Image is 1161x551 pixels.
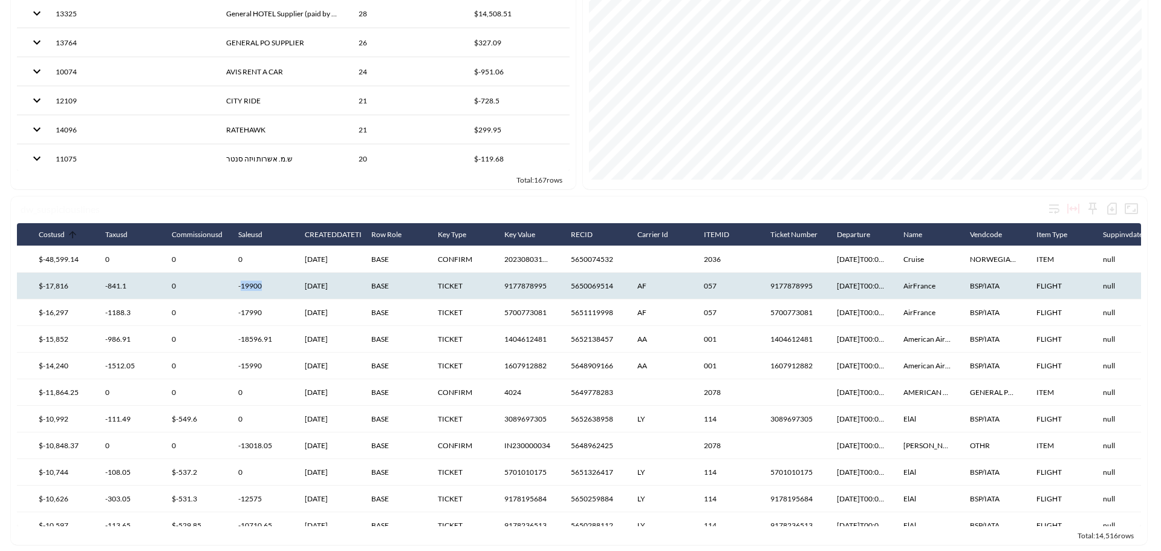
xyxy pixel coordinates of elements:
[96,459,162,486] th: -108.05
[894,459,960,486] th: ElAl
[464,86,570,115] th: $‎-728.5
[495,273,561,299] th: 9177878995
[295,406,362,432] th: 15/05/2025
[464,145,570,173] th: $‎-119.68
[1027,246,1093,273] th: ITEM
[827,459,894,486] th: 2024-10-22T00:00:00.000Z
[46,86,217,115] th: 12109
[628,486,694,512] th: LY
[46,57,217,86] th: 10074
[960,512,1027,539] th: BSP/IATA
[362,459,428,486] th: BASE
[1027,273,1093,299] th: FLIGHT
[96,512,162,539] th: -113.65
[305,227,388,242] span: CREATEDDATETIME
[428,486,495,512] th: TICKET
[295,273,362,299] th: 26/11/2023
[1044,199,1064,218] div: Wrap text
[694,486,761,512] th: 114
[229,273,295,299] th: -19900
[295,353,362,379] th: 07/05/2023
[1027,486,1093,512] th: FLIGHT
[349,86,464,115] th: 21
[96,406,162,432] th: -111.49
[761,273,827,299] th: 9177878995
[96,246,162,273] th: 0
[561,299,628,326] th: 5651119998
[162,246,229,273] th: 0
[827,353,894,379] th: 2023-05-09T00:00:00.000Z
[894,432,960,459] th: ELTON JOHN BARCELONA 22/05 41 TICKETS
[628,326,694,353] th: AA
[694,273,761,299] th: 057
[894,512,960,539] th: ElAl
[970,227,1018,242] span: Vendcode
[694,512,761,539] th: 114
[561,326,628,353] th: 5652138457
[1027,512,1093,539] th: FLIGHT
[238,227,262,242] div: Saleusd
[1093,432,1160,459] th: null
[960,486,1027,512] th: BSP/IATA
[903,227,922,242] div: Name
[229,299,295,326] th: -17990
[1093,459,1160,486] th: null
[1093,273,1160,299] th: null
[362,353,428,379] th: BASE
[162,512,229,539] th: $‎-529.85
[561,379,628,406] th: 5649778283
[1093,299,1160,326] th: null
[428,326,495,353] th: TICKET
[295,326,362,353] th: 02/03/2025
[827,273,894,299] th: 2023-12-07T00:00:00.000Z
[96,486,162,512] th: -303.05
[761,512,827,539] th: 9178236513
[704,227,729,242] div: ITEMID
[1103,227,1143,242] div: Suppinvdate
[628,273,694,299] th: AF
[1036,227,1067,242] div: Item Type
[1027,432,1093,459] th: ITEM
[362,486,428,512] th: BASE
[39,227,80,242] span: Costusd
[371,227,417,242] span: Row Role
[295,486,362,512] th: 25/01/2024
[1064,199,1083,218] div: Toggle table layout between fixed and auto (default: auto)
[561,432,628,459] th: 5648962425
[694,459,761,486] th: 114
[238,227,278,242] span: Saleusd
[761,459,827,486] th: 5701010175
[960,299,1027,326] th: BSP/IATA
[561,406,628,432] th: 5652638958
[1103,227,1159,242] span: Suppinvdate
[438,227,466,242] div: Key Type
[694,432,761,459] th: 2078
[761,299,827,326] th: 5700773081
[571,227,608,242] span: RECID
[827,326,894,353] th: 2025-03-04T00:00:00.000Z
[216,86,348,115] th: CITY RIDE
[29,486,96,512] th: $‎-10,626
[1027,299,1093,326] th: FLIGHT
[29,512,96,539] th: $‎-10,597
[495,459,561,486] th: 5701010175
[637,227,684,242] span: Carrier Id
[428,246,495,273] th: CONFIRM
[162,353,229,379] th: 0
[362,432,428,459] th: BASE
[362,326,428,353] th: BASE
[694,246,761,273] th: 2036
[571,227,593,242] div: RECID
[29,432,96,459] th: $‎-10,848.37
[96,432,162,459] th: 0
[295,432,362,459] th: 15/05/2023
[216,57,348,86] th: AVIS RENT A CAR
[27,148,47,169] button: expand row
[29,299,96,326] th: $‎-16,297
[46,28,217,57] th: 13764
[628,299,694,326] th: AF
[837,227,870,242] div: Departure
[29,379,96,406] th: $‎-11,864.25
[827,246,894,273] th: 1900-01-01T00:00:00.000Z
[970,227,1002,242] div: Vendcode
